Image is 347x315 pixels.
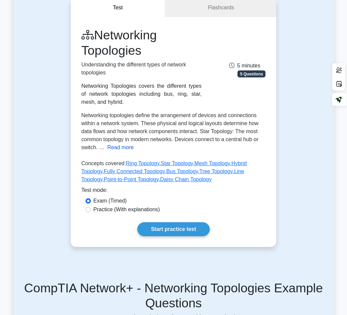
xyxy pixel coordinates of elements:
[94,197,127,205] label: Exam (Timed)
[81,61,202,77] p: Understanding the different types of network topologies
[21,281,326,311] h5: CompTIA Network+ - Networking Topologies Example Questions
[81,28,202,58] h1: Networking Topologies
[166,169,198,174] a: Bus Topology
[81,82,202,106] div: Networking Topologies covers the different types of network topologies including bus, ring, star,...
[137,222,210,236] a: Start practice test
[161,161,193,166] a: Star Topology
[160,177,211,182] a: Daisy Chain Topology
[194,161,230,166] a: Mesh Topology
[237,70,266,77] span: 5 Questions
[81,112,259,150] span: Networking topologies define the arrangement of devices and connections within a network system. ...
[104,169,165,174] a: Fully Connected Topology
[81,160,266,186] p: Concepts covered: , , , , , , , , ,
[126,161,159,166] a: Ring Topology
[104,177,159,182] a: Point-to-Point Topology
[94,206,160,214] label: Practice (With explanations)
[107,143,134,151] button: Read more
[229,63,260,68] span: 5 minutes
[81,186,266,197] div: Test mode:
[199,169,232,174] a: Tree Topology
